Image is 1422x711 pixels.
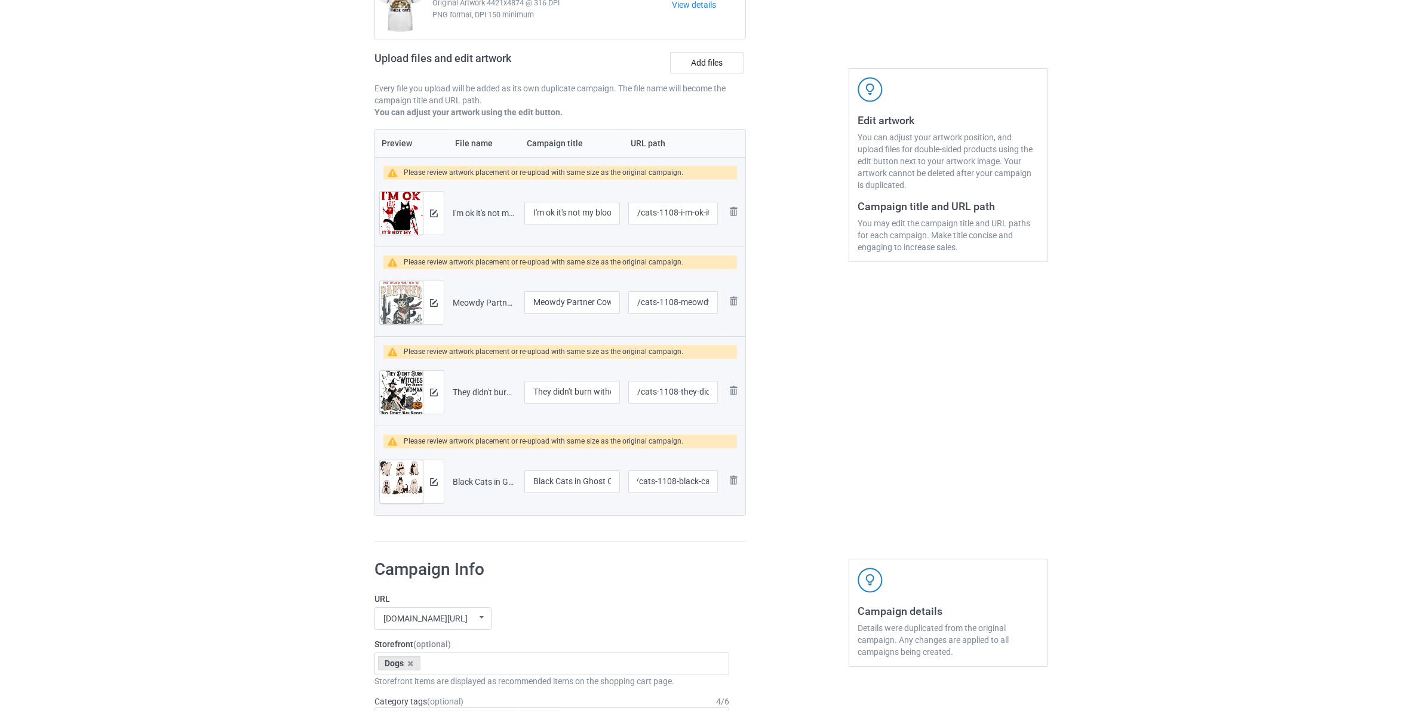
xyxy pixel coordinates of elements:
[374,593,729,605] label: URL
[383,614,468,623] div: [DOMAIN_NAME][URL]
[430,389,438,396] img: svg+xml;base64,PD94bWwgdmVyc2lvbj0iMS4wIiBlbmNvZGluZz0iVVRGLTgiPz4KPHN2ZyB3aWR0aD0iMTRweCIgaGVpZ2...
[449,130,520,157] th: File name
[374,638,729,650] label: Storefront
[453,386,516,398] div: They didn't burn withches.png
[388,437,404,446] img: warning
[374,82,746,106] p: Every file you upload will be added as its own duplicate campaign. The file name will become the ...
[726,383,741,398] img: svg+xml;base64,PD94bWwgdmVyc2lvbj0iMS4wIiBlbmNvZGluZz0iVVRGLTgiPz4KPHN2ZyB3aWR0aD0iMjhweCIgaGVpZ2...
[726,473,741,487] img: svg+xml;base64,PD94bWwgdmVyc2lvbj0iMS4wIiBlbmNvZGluZz0iVVRGLTgiPz4KPHN2ZyB3aWR0aD0iMjhweCIgaGVpZ2...
[858,568,883,593] img: svg+xml;base64,PD94bWwgdmVyc2lvbj0iMS4wIiBlbmNvZGluZz0iVVRGLTgiPz4KPHN2ZyB3aWR0aD0iNDJweCIgaGVpZ2...
[380,460,423,518] img: original.png
[374,675,729,687] div: Storefront items are displayed as recommended items on the shopping cart page.
[404,256,684,269] div: Please review artwork placement or re-upload with same size as the original campaign.
[670,52,744,73] label: Add files
[858,77,883,102] img: svg+xml;base64,PD94bWwgdmVyc2lvbj0iMS4wIiBlbmNvZGluZz0iVVRGLTgiPz4KPHN2ZyB3aWR0aD0iNDJweCIgaGVpZ2...
[716,695,729,707] div: 4 / 6
[378,656,420,670] div: Dogs
[430,478,438,486] img: svg+xml;base64,PD94bWwgdmVyc2lvbj0iMS4wIiBlbmNvZGluZz0iVVRGLTgiPz4KPHN2ZyB3aWR0aD0iMTRweCIgaGVpZ2...
[380,192,423,249] img: original.png
[453,207,516,219] div: I'm ok it's not my blood.png
[374,695,463,707] label: Category tags
[374,52,597,74] h2: Upload files and edit artwork
[858,622,1039,658] div: Details were duplicated from the original campaign. Any changes are applied to all campaigns bein...
[858,131,1039,191] div: You can adjust your artwork position, and upload files for double-sided products using the edit b...
[726,204,741,218] img: svg+xml;base64,PD94bWwgdmVyc2lvbj0iMS4wIiBlbmNvZGluZz0iVVRGLTgiPz4KPHN2ZyB3aWR0aD0iMjhweCIgaGVpZ2...
[380,281,423,338] img: original.png
[858,113,1039,127] h3: Edit artwork
[374,559,729,580] h1: Campaign Info
[427,697,463,706] span: (optional)
[430,210,438,217] img: svg+xml;base64,PD94bWwgdmVyc2lvbj0iMS4wIiBlbmNvZGluZz0iVVRGLTgiPz4KPHN2ZyB3aWR0aD0iMTRweCIgaGVpZ2...
[413,639,451,649] span: (optional)
[520,130,624,157] th: Campaign title
[388,168,404,177] img: warning
[375,130,449,157] th: Preview
[453,297,516,309] div: Meowdy Partner Cowboy Cat Vintage TShirt.png
[380,371,423,428] img: original.png
[388,347,404,356] img: warning
[624,130,722,157] th: URL path
[430,299,438,307] img: svg+xml;base64,PD94bWwgdmVyc2lvbj0iMS4wIiBlbmNvZGluZz0iVVRGLTgiPz4KPHN2ZyB3aWR0aD0iMTRweCIgaGVpZ2...
[726,294,741,308] img: svg+xml;base64,PD94bWwgdmVyc2lvbj0iMS4wIiBlbmNvZGluZz0iVVRGLTgiPz4KPHN2ZyB3aWR0aD0iMjhweCIgaGVpZ2...
[858,199,1039,213] h3: Campaign title and URL path
[404,166,684,180] div: Please review artwork placement or re-upload with same size as the original campaign.
[432,9,672,21] span: PNG format, DPI 150 minimum
[404,345,684,359] div: Please review artwork placement or re-upload with same size as the original campaign.
[388,258,404,267] img: warning
[404,435,684,448] div: Please review artwork placement or re-upload with same size as the original campaign.
[858,217,1039,253] div: You may edit the campaign title and URL paths for each campaign. Make title concise and engaging ...
[858,604,1039,618] h3: Campaign details
[453,476,516,488] div: Black Cats in Ghost Costume Cute Ghost Cat [DATE] TShirt.png
[374,107,563,117] b: You can adjust your artwork using the edit button.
